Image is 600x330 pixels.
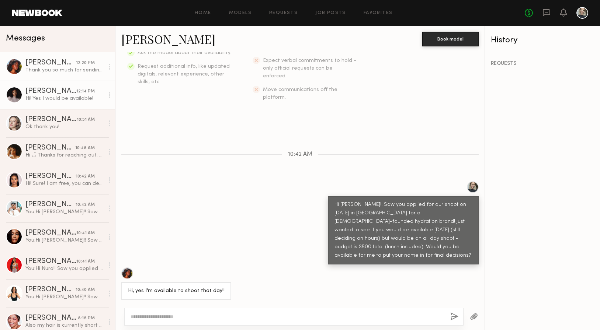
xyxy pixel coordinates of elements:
span: Expect verbal commitments to hold - only official requests can be enforced. [263,58,356,78]
span: 10:42 AM [288,151,312,158]
div: 12:20 PM [76,60,95,67]
div: 10:41 AM [76,258,95,265]
div: [PERSON_NAME] [25,88,76,95]
div: History [491,36,594,45]
div: [PERSON_NAME] [25,116,77,123]
div: Hi ◡̈ Thanks for reaching out. My rate for a full day is at least $1300 depending on usage. Let m... [25,152,104,159]
div: Hi [PERSON_NAME]!! Saw you applied for our shoot on [DATE] in [GEOGRAPHIC_DATA] for a [DEMOGRAPHI... [334,201,472,260]
div: 10:40 AM [76,287,95,294]
div: You: Hi [PERSON_NAME]!! Saw you applied for our shoot on [DATE] in [GEOGRAPHIC_DATA] for a [DEMOG... [25,294,104,301]
div: Hi, yes I’m available to shoot that day!! [128,287,225,295]
div: 8:18 PM [78,315,95,322]
div: 10:41 AM [76,230,95,237]
span: Request additional info, like updated digitals, relevant experience, other skills, etc. [138,64,230,84]
a: Job Posts [315,11,346,15]
span: Messages [6,34,45,43]
div: [PERSON_NAME] [25,144,75,152]
div: Thank you so much for sending my name in! [25,67,104,74]
div: You: Hi Nura!! Saw you applied for our shoot on [DATE] in [GEOGRAPHIC_DATA] for a [DEMOGRAPHIC_DA... [25,265,104,272]
span: Move communications off the platform. [263,87,337,100]
div: [PERSON_NAME] [25,59,76,67]
span: Ask the model about their availability. [138,50,231,55]
a: Home [195,11,211,15]
div: [PERSON_NAME] [25,258,76,265]
div: 10:42 AM [76,201,95,208]
button: Book model [422,32,479,46]
a: Favorites [364,11,393,15]
a: Requests [269,11,298,15]
div: Hi! Sure! I am free, you can definitely pit my name in for final decisions. Thanks so much! [25,180,104,187]
div: [PERSON_NAME] [25,229,76,237]
div: You: Hi [PERSON_NAME]!! Saw you applied for our shoot on [DATE] in [GEOGRAPHIC_DATA] for a [DEMOG... [25,237,104,244]
div: Hi! Yes I would be available! [25,95,104,102]
div: Ok thank you! [25,123,104,130]
div: You: Hi [PERSON_NAME]!! Saw you applied for our shoot on [DATE] in [GEOGRAPHIC_DATA] for a [DEMOG... [25,208,104,215]
a: Book model [422,35,479,42]
div: [PERSON_NAME] [25,286,76,294]
a: Models [229,11,252,15]
div: 10:48 AM [75,145,95,152]
div: 10:51 AM [77,116,95,123]
a: [PERSON_NAME] [121,31,215,47]
div: 10:42 AM [76,173,95,180]
div: Also my hair is currently short as it is in the first few photos on my Newbook profile! [25,322,104,329]
div: 12:14 PM [76,88,95,95]
div: [PERSON_NAME] [25,315,78,322]
div: [PERSON_NAME] [25,201,76,208]
div: [PERSON_NAME] [25,173,76,180]
div: REQUESTS [491,61,594,66]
